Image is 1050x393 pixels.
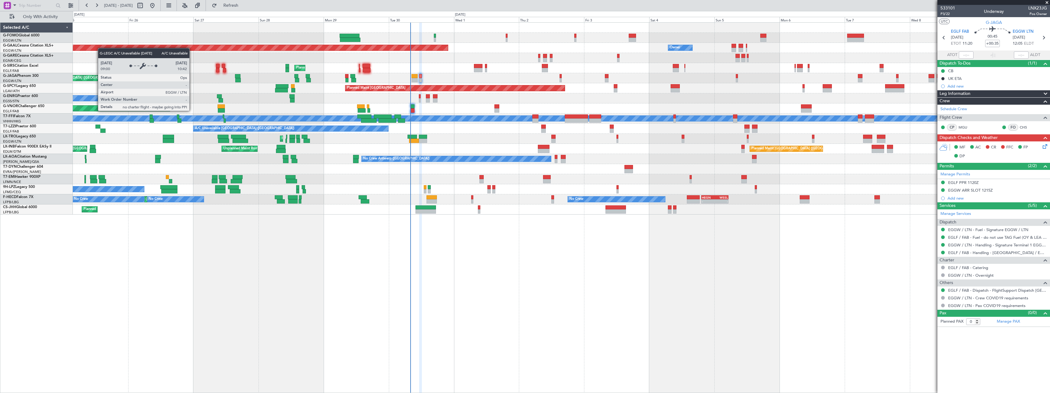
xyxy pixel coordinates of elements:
a: 9H-LPZLegacy 500 [3,185,35,189]
a: LFMD/CEQ [3,190,21,194]
span: [DATE] [1013,35,1025,41]
a: EGLF/FAB [3,109,19,114]
div: Tue 30 [389,17,454,22]
a: G-GARECessna Citation XLS+ [3,54,54,58]
span: F-HECD [3,195,17,199]
span: ALDT [1030,52,1040,58]
a: EGSS/STN [3,99,19,103]
span: Crew [940,98,950,105]
a: LX-AOACitation Mustang [3,155,47,159]
a: G-SPCYLegacy 650 [3,84,36,88]
span: G-GARE [3,54,17,58]
a: EGLF/FAB [3,69,19,73]
a: G-FOMOGlobal 6000 [3,34,39,37]
div: - [702,200,715,203]
a: EGNR/CEG [3,58,21,63]
a: EVRA/[PERSON_NAME] [3,170,41,174]
a: Manage Services [940,211,971,217]
div: Add new [948,84,1047,89]
div: FO [1008,124,1018,131]
a: LX-TROLegacy 650 [3,135,36,138]
div: Add new [948,196,1047,201]
a: Manage PAX [997,319,1020,325]
a: LFMN/NCE [3,180,21,184]
span: T7-EMI [3,175,15,179]
div: Owner [670,43,680,52]
span: 12:05 [1013,41,1022,47]
span: T7-LZZI [3,125,16,128]
span: (1/1) [1028,60,1037,66]
div: CB [948,68,953,73]
div: Underway [984,8,1004,15]
div: Mon 6 [780,17,845,22]
div: Sun 28 [259,17,324,22]
span: LX-AOA [3,155,17,159]
div: Thu 25 [63,17,128,22]
div: EGLF PPR 1120Z [948,180,979,185]
a: EGGW / LTN - Handling - Signature Terminal 1 EGGW / LTN [948,242,1047,248]
span: G-FOMO [3,34,19,37]
a: G-JAGAPhenom 300 [3,74,39,78]
div: Unplanned Maint Roma (Ciampino) [223,144,278,153]
span: Dispatch Checks and Weather [940,134,998,141]
span: 00:45 [988,34,997,40]
a: EGGW/LTN [3,139,21,144]
span: CS-JHH [3,205,16,209]
a: EGLF / FAB - Dispatch - FlightSupport Dispatch [GEOGRAPHIC_DATA] [948,288,1047,293]
span: G-JAGA [986,19,1002,26]
label: Planned PAX [940,319,963,325]
button: UTC [939,19,950,24]
a: F-HECDFalcon 7X [3,195,33,199]
div: No Crew [149,195,163,204]
div: Fri 26 [128,17,193,22]
a: MGU [959,125,972,130]
div: WSSL [715,196,728,199]
span: CR [991,144,996,151]
a: EGGW / LTN - Pax COVID19 requirements [948,303,1026,308]
span: P3/22 [940,11,955,17]
span: (5/5) [1028,202,1037,209]
a: EGLF / FAB - Handling - [GEOGRAPHIC_DATA] / EGLF / FAB [948,250,1047,255]
div: Planned Maint [GEOGRAPHIC_DATA] ([GEOGRAPHIC_DATA]) [751,144,848,153]
span: 11:20 [962,41,972,47]
span: FP [1023,144,1028,151]
span: T7-DYN [3,165,17,169]
span: EGLF FAB [951,29,969,35]
a: G-GAALCessna Citation XLS+ [3,44,54,47]
div: Sun 5 [714,17,780,22]
a: EGGW/LTN [3,79,21,83]
a: EGLF/FAB [3,129,19,134]
span: G-ENRG [3,94,17,98]
span: G-VNOR [3,104,18,108]
a: EGLF / FAB - Fuel - do not use TAG Fuel (OY & LEA only) EGLF / FAB [948,235,1047,240]
div: No Crew [569,195,583,204]
a: EGGW / LTN - Crew COVID19 requirements [948,295,1028,301]
button: Only With Activity [7,12,66,22]
a: LFPB/LBG [3,210,19,215]
a: CHS [1020,125,1033,130]
div: Wed 1 [454,17,519,22]
div: Sat 27 [193,17,259,22]
div: Sat 4 [649,17,714,22]
span: LX-INB [3,145,15,148]
span: [DATE] [951,35,963,41]
span: G-GAAL [3,44,17,47]
input: Trip Number [19,1,54,10]
span: G-SIRS [3,64,15,68]
span: LNX23JG [1028,5,1047,11]
a: CS-JHHGlobal 6000 [3,205,37,209]
a: T7-LZZIPraetor 600 [3,125,36,128]
a: VHHH/HKG [3,119,21,124]
div: UK ETA [948,76,962,81]
span: Only With Activity [16,15,65,19]
a: EGGW / LTN - Fuel - Signature EGGW / LTN [948,227,1028,232]
a: G-VNORChallenger 650 [3,104,44,108]
div: Planned Maint [GEOGRAPHIC_DATA] ([GEOGRAPHIC_DATA]) [282,134,378,143]
span: DP [959,153,965,159]
a: EGGW/LTN [3,38,21,43]
div: HEGN [702,196,715,199]
a: Manage Permits [940,171,970,178]
span: AC [975,144,981,151]
span: T7-FFI [3,114,14,118]
a: G-ENRGPraetor 600 [3,94,38,98]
